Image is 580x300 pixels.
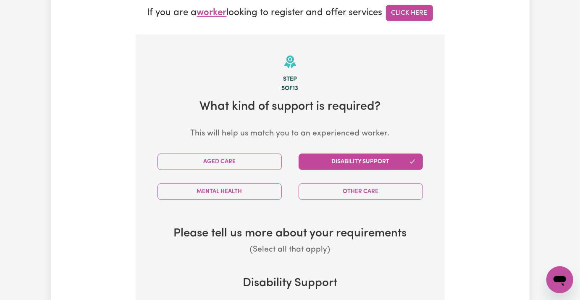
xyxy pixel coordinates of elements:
h3: Disability Support [149,276,431,291]
div: Step [149,75,431,84]
div: 5 of 13 [149,84,431,93]
p: This will help us match you to an experienced worker. [149,128,431,140]
button: Other Care [299,183,423,200]
p: (Select all that apply) [149,244,431,256]
button: Aged Care [157,154,282,170]
button: Disability Support [299,154,423,170]
a: Click Here [386,5,433,21]
button: Mental Health [157,183,282,200]
span: worker [197,8,227,18]
h3: Please tell us more about your requirements [149,227,431,241]
p: If you are a looking to register and offer services [136,5,445,21]
iframe: Button to launch messaging window [546,266,573,293]
h2: What kind of support is required? [149,100,431,114]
